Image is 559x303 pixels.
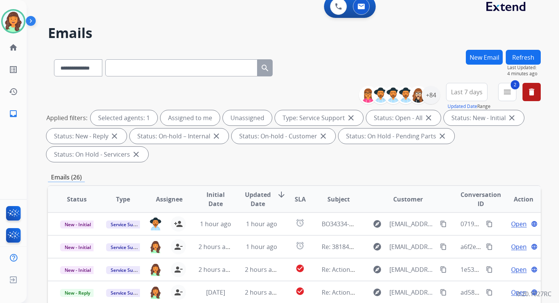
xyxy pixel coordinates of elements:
[275,110,363,125] div: Type: Service Support
[507,71,541,77] span: 4 minutes ago
[106,289,149,297] span: Service Support
[116,195,130,204] span: Type
[511,265,527,274] span: Open
[295,218,305,227] mat-icon: alarm
[295,241,305,250] mat-icon: alarm
[149,217,162,230] img: agent-avatar
[486,289,493,296] mat-icon: content_copy
[246,220,277,228] span: 1 hour ago
[106,266,149,274] span: Service Support
[531,221,538,227] mat-icon: language
[448,103,491,109] span: Range
[149,263,162,276] img: agent-avatar
[486,243,493,250] mat-icon: content_copy
[511,288,527,297] span: Open
[451,90,483,94] span: Last 7 days
[373,288,382,297] mat-icon: explore
[46,128,127,144] div: Status: New - Reply
[199,265,233,274] span: 2 hours ago
[319,132,328,141] mat-icon: close
[206,288,225,297] span: [DATE]
[444,110,524,125] div: Status: New - Initial
[200,220,231,228] span: 1 hour ago
[527,87,536,97] mat-icon: delete
[517,289,551,298] p: 0.20.1027RC
[212,132,221,141] mat-icon: close
[246,243,277,251] span: 1 hour ago
[260,63,270,73] mat-icon: search
[531,289,538,296] mat-icon: language
[174,219,183,228] mat-icon: person_add
[389,242,436,251] span: [EMAIL_ADDRESS][DOMAIN_NAME]
[511,80,519,89] span: 2
[338,128,454,144] div: Status: On Hold - Pending Parts
[295,287,305,296] mat-icon: check_circle
[174,265,183,274] mat-icon: person_remove
[393,195,423,204] span: Customer
[346,113,356,122] mat-icon: close
[60,243,95,251] span: New - Initial
[440,221,447,227] mat-icon: content_copy
[507,113,516,122] mat-icon: close
[60,289,95,297] span: New - Reply
[373,242,382,251] mat-icon: explore
[461,190,501,208] span: Conversation ID
[486,221,493,227] mat-icon: content_copy
[149,240,162,253] img: agent-avatar
[486,266,493,273] mat-icon: content_copy
[277,190,286,199] mat-icon: arrow_downward
[389,219,436,228] span: [EMAIL_ADDRESS][DOMAIN_NAME]
[106,221,149,228] span: Service Support
[438,132,447,141] mat-icon: close
[373,265,382,274] mat-icon: explore
[295,264,305,273] mat-icon: check_circle
[9,43,18,52] mat-icon: home
[424,113,433,122] mat-icon: close
[245,265,279,274] span: 2 hours ago
[448,103,477,109] button: Updated Date
[223,110,272,125] div: Unassigned
[498,83,516,101] button: 2
[511,242,527,251] span: Open
[174,242,183,251] mat-icon: person_remove
[91,110,157,125] div: Selected agents: 1
[199,243,233,251] span: 2 hours ago
[110,132,119,141] mat-icon: close
[130,128,229,144] div: Status: On-hold – Internal
[322,243,527,251] span: Re: 381842e9-7e96-47df-a093-233396035e0c + CELLO AA WS RHF CHAISE
[389,265,436,274] span: [EMAIL_ADDRESS][DOMAIN_NAME]
[9,65,18,74] mat-icon: list_alt
[422,86,440,104] div: +84
[440,266,447,273] mat-icon: content_copy
[373,219,382,228] mat-icon: explore
[46,147,148,162] div: Status: On Hold - Servicers
[48,173,85,182] p: Emails (26)
[389,288,436,297] span: [EMAIL_ADDRESS][DOMAIN_NAME]
[9,87,18,96] mat-icon: history
[149,286,162,299] img: agent-avatar
[160,110,220,125] div: Assigned to me
[440,289,447,296] mat-icon: content_copy
[156,195,183,204] span: Assignee
[48,25,541,41] h2: Emails
[511,219,527,228] span: Open
[503,87,512,97] mat-icon: menu
[232,128,335,144] div: Status: On-hold - Customer
[295,195,306,204] span: SLA
[60,221,95,228] span: New - Initial
[132,150,141,159] mat-icon: close
[446,83,488,101] button: Last 7 days
[106,243,149,251] span: Service Support
[3,11,24,32] img: avatar
[440,243,447,250] mat-icon: content_copy
[507,65,541,71] span: Last Updated:
[245,190,271,208] span: Updated Date
[366,110,441,125] div: Status: Open - All
[494,186,541,213] th: Action
[46,113,87,122] p: Applied filters:
[199,190,232,208] span: Initial Date
[327,195,350,204] span: Subject
[9,109,18,118] mat-icon: inbox
[531,243,538,250] mat-icon: language
[322,220,450,228] span: BO34334- REQUESTING PATTERN PASSWORD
